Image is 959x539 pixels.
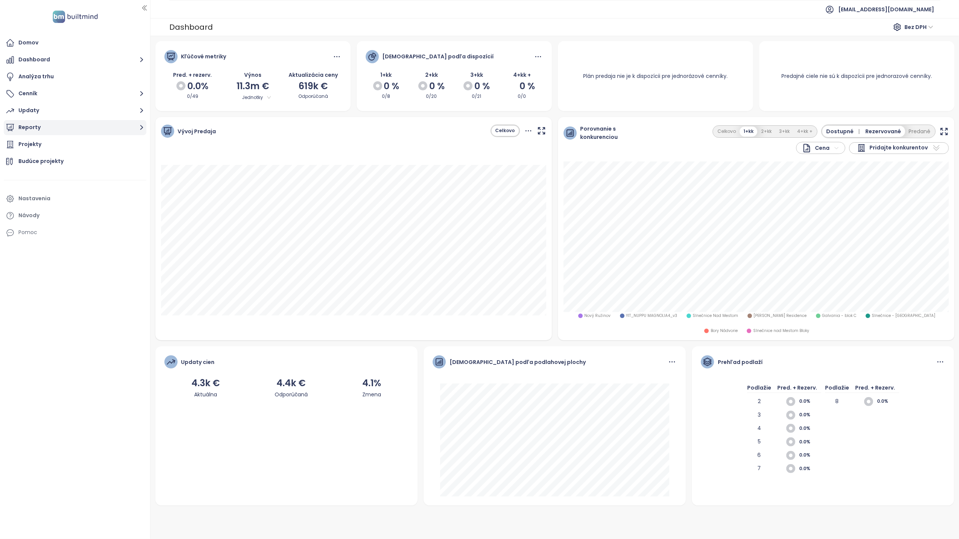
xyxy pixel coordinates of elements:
[718,358,763,366] div: Prehľad podlaží
[799,411,821,419] span: 0.0%
[513,71,531,79] span: 4+kk +
[383,52,494,61] div: [DEMOGRAPHIC_DATA] podľa dispozícií
[4,69,146,84] a: Analýza trhu
[4,154,146,169] a: Budúce projekty
[187,79,208,93] span: 0.0%
[904,21,933,33] span: Bez DPH
[520,79,535,93] span: 0 %
[775,126,793,137] button: 3+kk
[714,126,740,137] button: Celkovo
[747,384,771,397] div: Podlažie
[4,52,146,67] button: Dashboard
[740,126,757,137] button: 1+kk
[4,191,146,206] a: Nastavenia
[793,126,816,137] button: 4+kk +
[298,80,328,92] span: 619k €
[826,127,863,136] span: Dostupné
[18,106,39,115] div: Updaty
[470,71,483,79] span: 3+kk
[872,313,936,319] span: Slnečnice - [GEOGRAPHIC_DATA]
[425,71,438,79] span: 2+kk
[754,313,807,319] span: [PERSON_NAME] Residence
[233,93,272,102] span: Jednotky
[877,398,899,405] span: 0.0%
[275,390,308,399] div: Odporúčaná
[492,126,519,136] button: Celkovo
[237,80,269,92] span: 11.3m €
[822,313,857,319] span: Galvania - blok C
[18,38,38,47] div: Domov
[18,194,50,203] div: Nastavenia
[838,0,934,18] span: [EMAIL_ADDRESS][DOMAIN_NAME]
[4,120,146,135] button: Reporty
[866,127,901,136] span: Rezervované
[181,52,226,61] div: Kľúčové metriky
[18,140,41,149] div: Projekty
[753,328,809,334] span: Slnečnice nad Mestom Bloky
[799,398,821,405] span: 0.0%
[747,397,771,411] div: 2
[799,452,821,459] span: 0.0%
[501,93,543,100] div: 0/0
[859,128,860,135] span: |
[747,424,771,437] div: 4
[429,79,445,93] span: 0 %
[456,93,497,100] div: 0/21
[905,126,935,137] button: Predané
[366,93,407,100] div: 0/8
[275,376,308,390] div: 4.4k €
[626,313,678,319] span: YIT_NUPPU MAGNOLIA4_v3
[173,71,212,79] span: Pred. + rezerv.
[747,411,771,424] div: 3
[362,390,381,399] div: Zmena
[50,9,100,24] img: logo
[870,143,928,152] span: Pridajte konkurentov
[851,384,899,397] div: Pred. + Rezerv.
[18,228,37,237] div: Pomoc
[164,93,221,100] div: 0/49
[285,93,341,100] div: Odporúčaná
[285,71,341,79] div: Aktualizácia ceny
[799,465,821,472] span: 0.0%
[799,439,821,446] span: 0.0%
[18,211,40,220] div: Návody
[18,72,54,81] div: Analýza trhu
[474,79,490,93] span: 0 %
[825,397,849,411] div: 8
[181,358,215,366] div: Updaty cien
[4,86,146,101] button: Cenník
[772,63,941,89] div: Predajné ciele nie sú k dispozícii pre jednorazové cenníky.
[4,208,146,223] a: Návody
[747,437,771,451] div: 5
[4,35,146,50] a: Domov
[411,93,452,100] div: 0/20
[802,143,830,153] div: Cena
[381,71,392,79] span: 1+kk
[574,63,737,89] div: Plán predaja nie je k dispozícii pre jednorázové cenníky.
[747,451,771,464] div: 6
[178,127,216,136] span: Vývoj Predaja
[362,376,381,390] div: 4.1%
[4,137,146,152] a: Projekty
[747,464,771,478] div: 7
[693,313,739,319] span: Slnečnice Nad Mestom
[450,358,586,366] div: [DEMOGRAPHIC_DATA] podľa podlahovej plochy
[585,313,611,319] span: Nový Ružinov
[581,125,636,141] span: Porovnanie s konkurenciou
[225,71,281,79] div: Výnos
[191,376,220,390] div: 4.3k €
[4,103,146,118] button: Updaty
[825,384,849,397] div: Podlažie
[4,225,146,240] div: Pomoc
[169,20,213,35] div: Dashboard
[757,126,775,137] button: 2+kk
[384,79,400,93] span: 0 %
[773,384,821,397] div: Pred. + Rezerv.
[799,425,821,432] span: 0.0%
[711,328,738,334] span: Bory Nádvorie
[18,157,64,166] div: Budúce projekty
[191,390,220,399] div: Aktuálna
